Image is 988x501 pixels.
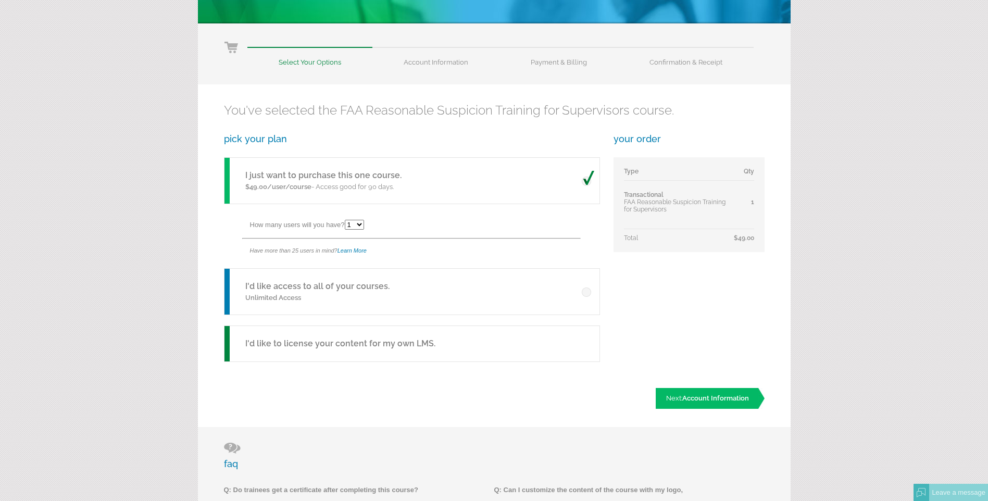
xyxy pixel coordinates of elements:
p: Q: Do trainees get a certificate after completing this course? [224,482,432,498]
a: Learn More [337,247,367,254]
h3: your order [614,133,765,144]
h5: I just want to purchase this one course. [245,169,402,182]
img: Offline [917,488,926,497]
li: Confirmation & Receipt [618,47,754,66]
h2: You've selected the FAA Reasonable Suspicion Training for Supervisors course. [224,103,765,118]
h5: I'd like to license your content for my own LMS. [245,337,435,350]
p: - Access good for 90 days. [245,182,402,192]
span: Unlimited Access [245,294,301,302]
span: Transactional [624,191,664,198]
li: Account Information [372,47,499,66]
td: Qty [734,168,754,181]
div: Have more than 25 users in mind? [250,239,599,262]
h3: pick your plan [224,133,599,144]
a: I'd like access to all of your courses. [245,281,390,291]
div: How many users will you have? [250,215,599,238]
span: Account Information [682,394,749,402]
td: Type [624,168,734,181]
div: Leave a message [929,484,988,501]
li: Select Your Options [247,47,372,66]
span: FAA Reasonable Suspicion Training for Supervisors [624,198,726,213]
h3: faq [224,443,765,469]
a: I'd like to license your content for my own LMS. [224,325,599,362]
div: 1 [734,198,754,206]
a: Next:Account Information [656,388,765,409]
td: Total [624,229,734,242]
span: $49.00/user/course [245,183,311,191]
span: $49.00 [734,234,754,242]
li: Payment & Billing [499,47,618,66]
